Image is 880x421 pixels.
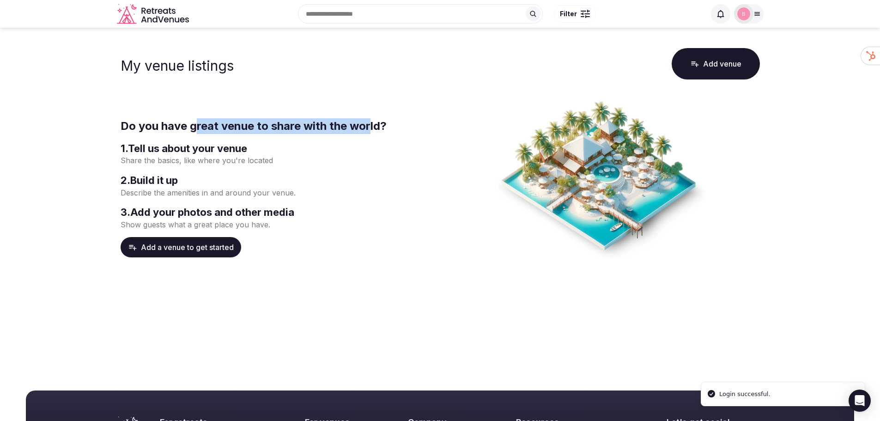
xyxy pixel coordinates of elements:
[737,7,750,20] img: billy
[121,220,437,230] p: Show guests what a great place you have.
[121,205,437,220] h3: 3 . Add your photos and other media
[498,100,705,259] img: Create venue
[121,173,437,188] h3: 2 . Build it up
[121,57,234,74] h1: My venue listings
[849,390,871,412] div: Open Intercom Messenger
[121,237,241,257] button: Add a venue to get started
[121,118,437,134] h2: Do you have great venue to share with the world?
[117,4,191,24] a: Visit the homepage
[672,48,760,79] button: Add venue
[121,155,437,165] p: Share the basics, like where you're located
[554,5,596,23] button: Filter
[117,4,191,24] svg: Retreats and Venues company logo
[719,390,771,399] div: Login successful.
[121,141,437,156] h3: 1 . Tell us about your venue
[560,9,577,18] span: Filter
[121,188,437,198] p: Describe the amenities in and around your venue.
